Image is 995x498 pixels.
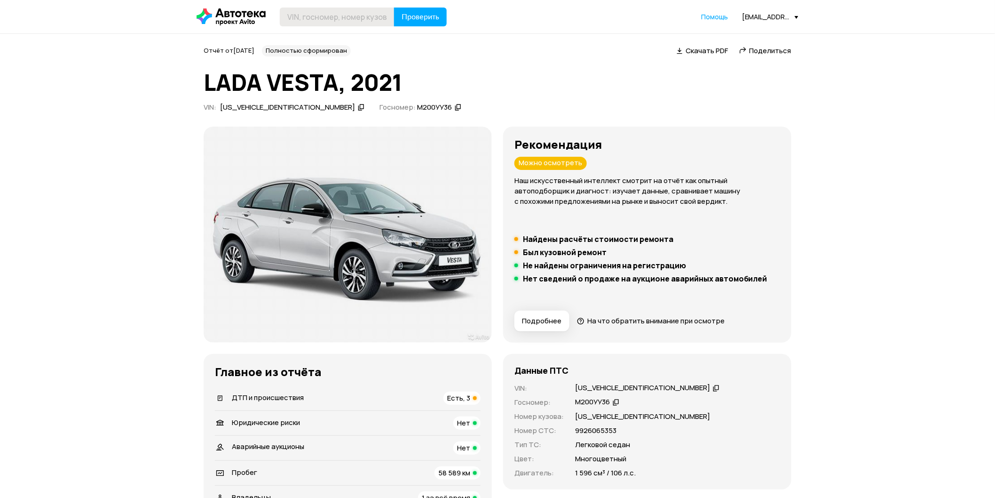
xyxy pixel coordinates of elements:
span: Проверить [402,13,439,21]
span: VIN : [204,102,216,112]
p: VIN : [514,383,564,394]
div: [EMAIL_ADDRESS][DOMAIN_NAME] [742,12,798,21]
span: Подробнее [522,316,561,326]
p: [US_VEHICLE_IDENTIFICATION_NUMBER] [575,411,710,422]
button: Проверить [394,8,447,26]
div: [US_VEHICLE_IDENTIFICATION_NUMBER] [575,383,710,393]
h3: Главное из отчёта [215,365,481,378]
p: Двигатель : [514,468,564,478]
span: Отчёт от [DATE] [204,46,254,55]
span: Госномер: [379,102,416,112]
span: Поделиться [750,46,791,56]
h5: Нет сведений о продаже на аукционе аварийных автомобилей [523,274,767,283]
a: На что обратить внимание при осмотре [577,316,725,326]
span: ДТП и происшествия [232,393,304,402]
span: Юридические риски [232,418,300,427]
p: Цвет : [514,454,564,464]
h4: Данные ПТС [514,365,569,376]
h5: Найдены расчёты стоимости ремонта [523,234,673,244]
p: Номер кузова : [514,411,564,422]
span: На что обратить внимание при осмотре [587,316,725,326]
span: Есть, 3 [447,393,470,403]
div: Можно осмотреть [514,157,587,170]
p: 1 596 см³ / 106 л.с. [575,468,636,478]
div: М200УУ36 [575,397,610,407]
h5: Был кузовной ремонт [523,248,607,257]
p: Номер СТС : [514,426,564,436]
h1: LADA VESTA, 2021 [204,70,791,95]
h5: Не найдены ограничения на регистрацию [523,261,686,270]
span: Скачать PDF [686,46,728,56]
a: Поделиться [739,46,791,56]
div: М200УУ36 [417,103,452,112]
span: Нет [457,443,470,453]
span: Нет [457,418,470,428]
p: Наш искусственный интеллект смотрит на отчёт как опытный автоподборщик и диагност: изучает данные... [514,176,780,207]
span: Помощь [701,12,728,21]
h3: Рекомендация [514,138,780,151]
p: Многоцветный [575,454,626,464]
a: Скачать PDF [677,46,728,56]
p: Тип ТС : [514,440,564,450]
span: Аварийные аукционы [232,442,304,451]
span: Пробег [232,467,257,477]
button: Подробнее [514,311,569,331]
p: Легковой седан [575,440,630,450]
div: Полностью сформирован [262,45,351,56]
div: [US_VEHICLE_IDENTIFICATION_NUMBER] [220,103,355,112]
p: Госномер : [514,397,564,408]
a: Помощь [701,12,728,22]
p: 9926065353 [575,426,616,436]
input: VIN, госномер, номер кузова [280,8,395,26]
span: 58 589 км [438,468,470,478]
